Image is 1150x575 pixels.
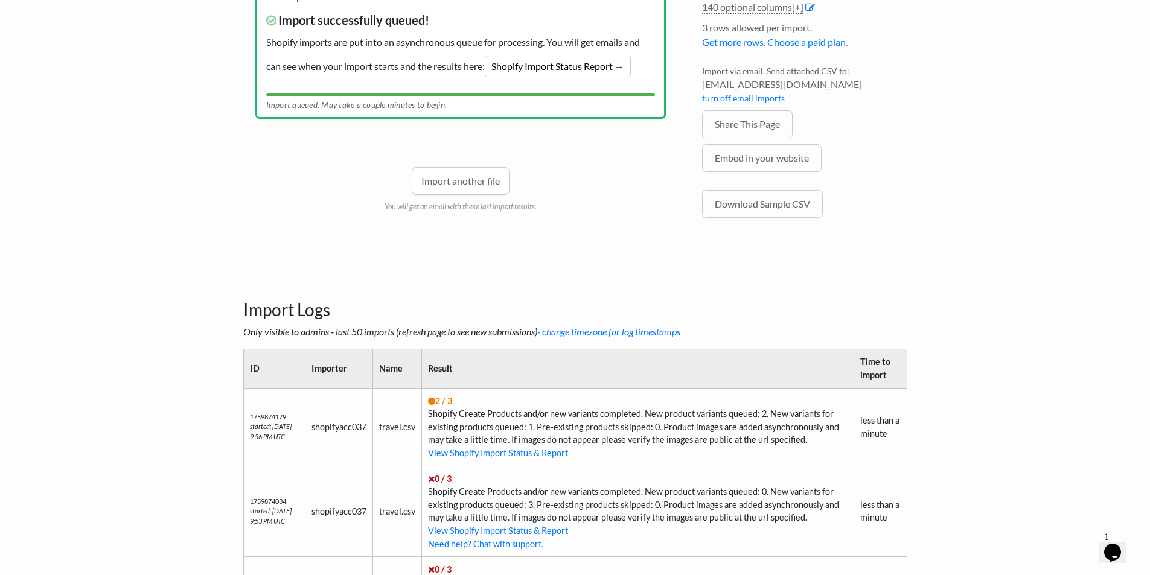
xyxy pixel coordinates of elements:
td: less than a minute [854,388,907,466]
td: travel.csv [373,388,422,466]
td: 1759874179 [243,388,305,466]
li: 3 rows allowed per import. [702,21,907,56]
th: Time to import [854,349,907,388]
span: 0 / 3 [428,474,452,484]
a: View Shopify Import Status & Report [428,526,568,536]
span: [+] [792,1,803,13]
th: ID [243,349,305,388]
div: Import queued. May take a couple minutes to begin. [266,96,655,111]
p: Shopify imports are put into an asynchronous queue for processing. You will get emails and can se... [266,2,655,83]
a: Share This Page [702,110,793,138]
a: - change timezone for log timestamps [537,326,680,337]
a: Get more rows. Choose a paid plan. [702,36,848,48]
td: shopifyacc037 [305,466,373,557]
a: Download Sample CSV [702,190,823,218]
td: less than a minute [854,466,907,557]
td: Shopify Create Products and/or new variants completed. New product variants queued: 0. New varian... [422,466,854,557]
i: started: [DATE] 9:56 PM UTC [250,422,292,440]
a: Shopify Import Status Report → [485,56,631,77]
i: started: [DATE] 9:53 PM UTC [250,507,292,525]
a: Need help? Chat with support. [428,539,543,549]
td: Shopify Create Products and/or new variants completed. New product variants queued: 2. New varian... [422,388,854,466]
td: travel.csv [373,466,422,557]
iframe: chat widget [1099,527,1138,563]
span: 0 / 3 [428,564,452,574]
p: You will get an email with these last import results. [255,195,666,212]
a: View Shopify Import Status & Report [428,448,568,458]
a: Import another file [412,167,510,195]
span: [EMAIL_ADDRESS][DOMAIN_NAME] [702,77,907,92]
li: Import via email. Send attached CSV to: [702,65,907,110]
th: Name [373,349,422,388]
td: shopifyacc037 [305,388,373,466]
a: turn off email imports [702,93,785,103]
a: Embed in your website [702,144,822,172]
span: 2 / 3 [428,396,452,406]
i: Only visible to admins - last 50 imports (refresh page to see new submissions) [243,326,680,337]
td: 1759874034 [243,466,305,557]
th: Result [422,349,854,388]
a: 140 optional columns[+] [702,1,803,14]
th: Importer [305,349,373,388]
h3: Import Logs [243,270,907,320]
span: Import successfully queued! [266,11,655,35]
